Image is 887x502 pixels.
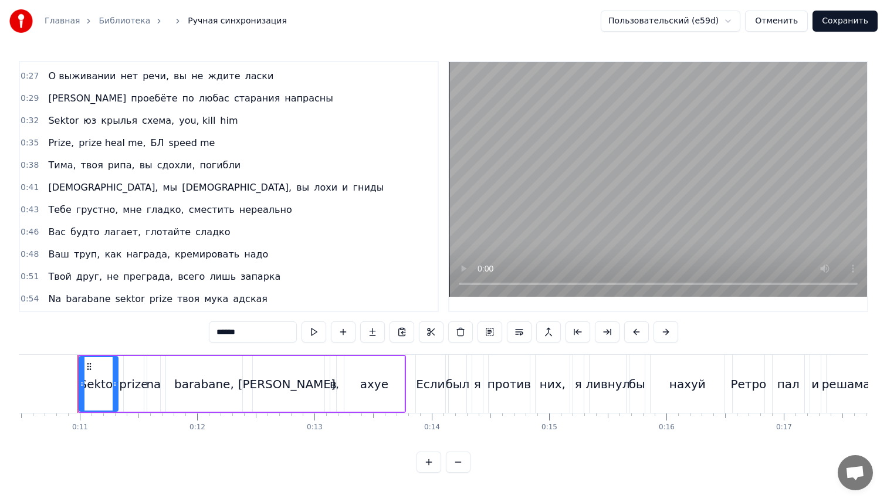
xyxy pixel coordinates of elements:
[540,375,566,393] div: них,
[424,423,440,432] div: 0:14
[585,375,629,393] div: ливнул
[730,375,766,393] div: Ретро
[144,225,192,239] span: глотайте
[659,423,675,432] div: 0:16
[21,70,39,82] span: 0:27
[99,15,150,27] a: Библиотека
[107,158,136,172] span: рипа,
[141,114,175,127] span: схема,
[119,375,148,393] div: prize
[65,292,111,306] span: barabane
[811,375,819,393] div: и
[812,11,878,32] button: Сохранить
[190,69,204,83] span: не
[541,423,557,432] div: 0:15
[474,375,481,393] div: я
[21,271,39,283] span: 0:51
[233,91,281,105] span: старания
[238,375,340,393] div: [PERSON_NAME],
[138,158,154,172] span: вы
[82,114,97,127] span: юз
[21,204,39,216] span: 0:43
[199,158,242,172] span: погибли
[161,181,178,194] span: мы
[198,91,231,105] span: любас
[130,91,178,105] span: проебёте
[69,225,101,239] span: будто
[103,247,123,261] span: как
[47,247,70,261] span: Ваш
[21,293,39,305] span: 0:54
[313,181,338,194] span: лохи
[156,158,197,172] span: сдохли,
[141,69,170,83] span: речи,
[21,249,39,260] span: 0:48
[121,203,143,216] span: мне
[122,270,174,283] span: преграда,
[21,137,39,149] span: 0:35
[295,181,310,194] span: вы
[47,158,77,172] span: Тима,
[47,91,127,105] span: [PERSON_NAME]
[172,69,188,83] span: вы
[72,423,88,432] div: 0:11
[208,270,237,283] span: лишь
[206,69,241,83] span: ждите
[203,292,229,306] span: мука
[181,181,293,194] span: [DEMOGRAPHIC_DATA],
[822,375,882,393] div: решаман,
[100,114,138,127] span: крылья
[47,203,72,216] span: Тебе
[45,15,287,27] nav: breadcrumb
[174,375,234,393] div: barabane,
[232,292,269,306] span: адская
[330,375,337,393] div: в
[178,114,216,127] span: you, kill
[745,11,808,32] button: Отменить
[47,114,80,127] span: Sektor
[21,93,39,104] span: 0:29
[145,203,185,216] span: гладко,
[629,375,645,393] div: бы
[47,292,62,306] span: Na
[77,136,147,150] span: prize heal me,
[168,136,216,150] span: speed me
[80,158,104,172] span: твоя
[243,69,275,83] span: ласки
[239,270,282,283] span: запарка
[177,270,206,283] span: всего
[777,375,800,393] div: пал
[45,15,80,27] a: Главная
[75,203,119,216] span: грустно,
[47,181,159,194] span: [DEMOGRAPHIC_DATA],
[219,114,239,127] span: him
[341,181,349,194] span: и
[838,455,873,490] a: Открытый чат
[176,292,201,306] span: твоя
[360,375,388,393] div: ахуе
[103,225,143,239] span: лагает,
[21,182,39,194] span: 0:41
[575,375,582,393] div: я
[283,91,334,105] span: напрасны
[47,270,72,283] span: Твой
[181,91,195,105] span: по
[150,136,165,150] span: БЛ
[47,136,75,150] span: Prize,
[47,69,117,83] span: О выживании
[21,115,39,127] span: 0:32
[47,225,67,239] span: Вас
[416,375,445,393] div: Если
[79,375,117,393] div: Sektor
[189,423,205,432] div: 0:12
[148,292,174,306] span: prize
[73,247,101,261] span: труп,
[776,423,792,432] div: 0:17
[174,247,241,261] span: кремировать
[21,160,39,171] span: 0:38
[487,375,531,393] div: против
[126,247,172,261] span: награда,
[352,181,385,194] span: гниды
[194,225,231,239] span: сладко
[188,15,287,27] span: Ручная синхронизация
